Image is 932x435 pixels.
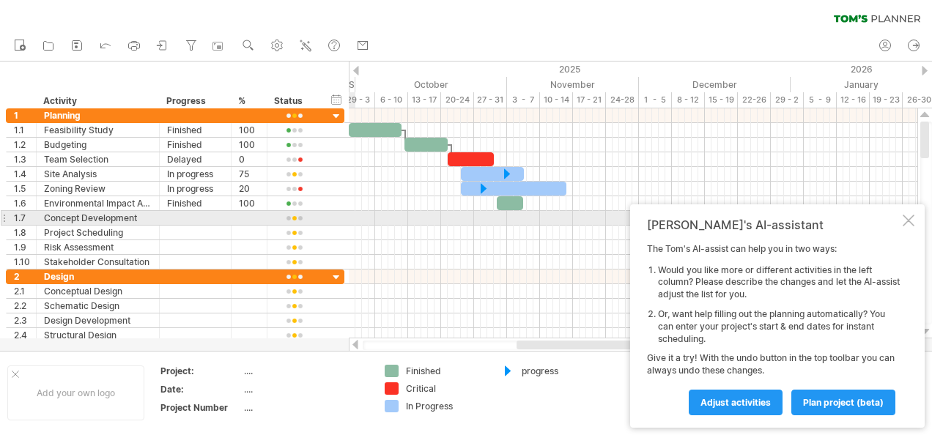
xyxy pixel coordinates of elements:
[239,196,259,210] div: 100
[658,308,900,345] li: Or, want help filling out the planning automatically? You can enter your project's start & end da...
[375,92,408,108] div: 6 - 10
[44,138,152,152] div: Budgeting
[244,365,367,377] div: ....
[408,92,441,108] div: 13 - 17
[639,92,672,108] div: 1 - 5
[239,182,259,196] div: 20
[166,94,223,108] div: Progress
[522,365,602,377] div: progress
[14,196,36,210] div: 1.6
[14,167,36,181] div: 1.4
[672,92,705,108] div: 8 - 12
[160,383,241,395] div: Date:
[14,313,36,327] div: 2.3
[7,365,144,420] div: Add your own logo
[14,138,36,152] div: 1.2
[238,94,259,108] div: %
[239,138,259,152] div: 100
[791,390,895,415] a: plan project (beta)
[14,108,36,122] div: 1
[837,92,870,108] div: 12 - 16
[647,218,900,232] div: [PERSON_NAME]'s AI-assistant
[803,397,884,408] span: plan project (beta)
[441,92,474,108] div: 20-24
[44,152,152,166] div: Team Selection
[44,284,152,298] div: Conceptual Design
[507,92,540,108] div: 3 - 7
[14,255,36,269] div: 1.10
[14,123,36,137] div: 1.1
[14,182,36,196] div: 1.5
[689,390,783,415] a: Adjust activities
[14,299,36,313] div: 2.2
[507,77,639,92] div: November 2025
[342,92,375,108] div: 29 - 3
[14,284,36,298] div: 2.1
[14,328,36,342] div: 2.4
[44,313,152,327] div: Design Development
[244,401,367,414] div: ....
[167,138,223,152] div: Finished
[771,92,804,108] div: 29 - 2
[14,240,36,254] div: 1.9
[804,92,837,108] div: 5 - 9
[14,152,36,166] div: 1.3
[540,92,573,108] div: 10 - 14
[160,365,241,377] div: Project:
[14,226,36,239] div: 1.8
[44,123,152,137] div: Feasibility Study
[44,167,152,181] div: Site Analysis
[406,365,486,377] div: Finished
[44,226,152,239] div: Project Scheduling
[658,264,900,301] li: Would you like more or different activities in the left column? Please describe the changes and l...
[700,397,771,408] span: Adjust activities
[406,382,486,395] div: Critical
[44,211,152,225] div: Concept Development
[44,196,152,210] div: Environmental Impact Assessment
[14,269,36,283] div: 2
[239,123,259,137] div: 100
[606,92,639,108] div: 24-28
[44,182,152,196] div: Zoning Review
[705,92,738,108] div: 15 - 19
[167,123,223,137] div: Finished
[274,94,313,108] div: Status
[44,240,152,254] div: Risk Assessment
[639,77,791,92] div: December 2025
[167,167,223,181] div: In progress
[167,196,223,210] div: Finished
[355,77,507,92] div: October 2025
[44,328,152,342] div: Structural Design
[870,92,903,108] div: 19 - 23
[474,92,507,108] div: 27 - 31
[239,152,259,166] div: 0
[14,211,36,225] div: 1.7
[167,182,223,196] div: In progress
[43,94,151,108] div: Activity
[244,383,367,395] div: ....
[44,108,152,122] div: Planning
[406,400,486,412] div: In Progress
[44,255,152,269] div: Stakeholder Consultation
[573,92,606,108] div: 17 - 21
[738,92,771,108] div: 22-26
[44,269,152,283] div: Design
[44,299,152,313] div: Schematic Design
[647,243,900,414] div: The Tom's AI-assist can help you in two ways: Give it a try! With the undo button in the top tool...
[239,167,259,181] div: 75
[167,152,223,166] div: Delayed
[160,401,241,414] div: Project Number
